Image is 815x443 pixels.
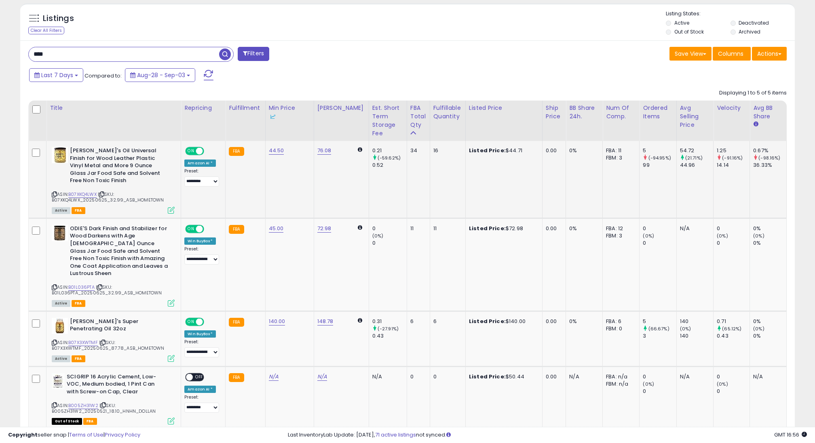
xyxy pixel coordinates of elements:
div: 1.25 [717,147,750,154]
div: 0 [717,388,750,395]
span: | SKU: B07XKQ4LWX_20250625_32.99_ASB_HOMETOWN [52,191,164,203]
div: BB Share 24h. [569,104,599,121]
img: 51JHjb6y3eL._SL40_.jpg [52,147,68,163]
strong: Copyright [8,431,38,439]
div: FBA: 6 [606,318,633,325]
div: 0 [643,239,676,247]
small: Avg BB Share. [753,121,758,128]
div: Some or all of the values in this column are provided from Inventory Lab. [269,112,310,121]
img: InventoryLab Logo [269,113,277,121]
div: 0% [569,225,596,232]
a: N/A [317,373,327,381]
div: 44.96 [680,162,714,169]
span: ON [186,318,196,325]
span: All listings currently available for purchase on Amazon [52,300,70,307]
div: 0.00 [546,318,560,325]
div: 6 [410,318,424,325]
span: FBA [72,355,85,362]
div: Clear All Filters [28,27,64,34]
div: 0% [569,318,596,325]
div: Listed Price [469,104,539,112]
small: (-94.95%) [648,155,671,161]
div: N/A [680,225,707,232]
small: (-98.16%) [758,155,780,161]
span: OFF [203,318,216,325]
span: OFF [193,374,206,380]
b: Listed Price: [469,317,506,325]
div: Ordered Items [643,104,673,121]
small: (0%) [643,233,654,239]
div: [PERSON_NAME] [317,104,365,112]
div: N/A [753,373,780,380]
span: ON [186,225,196,232]
div: Last InventoryLab Update: [DATE], not synced. [288,431,807,439]
div: FBA: 12 [606,225,633,232]
small: (-27.91%) [378,325,399,332]
span: All listings that are currently out of stock and unavailable for purchase on Amazon [52,418,82,425]
button: Filters [238,47,269,61]
small: (0%) [717,381,728,387]
div: 0 [372,239,407,247]
span: Columns [718,50,743,58]
div: 0% [753,239,786,247]
span: All listings currently available for purchase on Amazon [52,355,70,362]
div: FBA: 11 [606,147,633,154]
div: seller snap | | [8,431,140,439]
div: Amazon AI * [184,160,216,167]
a: B07XKQ4LWX [68,191,97,198]
small: FBA [229,373,244,382]
div: 0.00 [546,147,560,154]
div: ASIN: [52,318,175,361]
div: FBM: n/a [606,380,633,388]
button: Last 7 Days [29,68,83,82]
div: 36.33% [753,162,786,169]
div: FBM: 0 [606,325,633,332]
div: 14.14 [717,162,750,169]
div: 0 [643,225,676,232]
small: (-91.16%) [722,155,743,161]
button: Save View [669,47,712,61]
label: Archived [739,28,760,35]
div: 140 [680,332,714,340]
a: 72.98 [317,225,331,233]
div: Preset: [184,246,219,265]
button: Columns [713,47,751,61]
div: FBA Total Qty [410,104,427,129]
label: Out of Stock [674,28,704,35]
span: 2025-09-11 16:56 GMT [774,431,807,439]
div: Amazon AI * [184,386,216,393]
a: Privacy Policy [105,431,140,439]
small: (0%) [372,233,384,239]
span: FBA [72,300,85,307]
small: (0%) [753,233,764,239]
div: 140 [680,318,714,325]
div: Preset: [184,339,219,357]
div: 11 [410,225,424,232]
div: $44.71 [469,147,536,154]
div: Fulfillable Quantity [433,104,462,121]
div: 0 [643,388,676,395]
div: 0.31 [372,318,407,325]
div: $140.00 [469,318,536,325]
div: 0 [643,373,676,380]
a: B07X3XWTMF [68,339,98,346]
div: Avg Selling Price [680,104,710,129]
a: B005ZH31W2 [68,402,98,409]
div: 5 [643,318,676,325]
a: 45.00 [269,225,284,233]
div: Num of Comp. [606,104,636,121]
div: 16 [433,147,459,154]
div: Ship Price [546,104,562,121]
span: | SKU: B01L036PTA_20250625_32.99_ASB_HOMETOWN [52,284,162,296]
span: Compared to: [84,72,122,80]
div: N/A [372,373,401,380]
small: (0%) [753,325,764,332]
b: Listed Price: [469,373,506,380]
div: $72.98 [469,225,536,232]
div: 0 [717,225,750,232]
div: 0 [717,373,750,380]
div: 0 [433,373,459,380]
div: ASIN: [52,147,175,213]
div: Win BuyBox * [184,237,216,245]
div: Fulfillment [229,104,262,112]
